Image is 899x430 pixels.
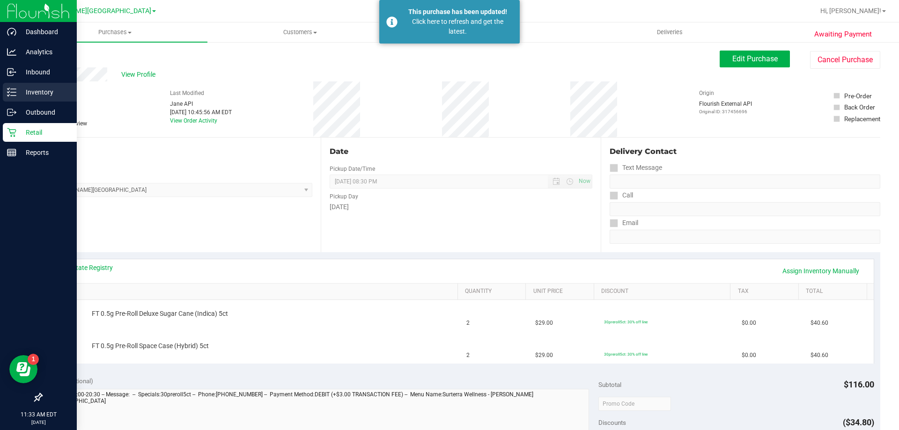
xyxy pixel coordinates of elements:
span: Purchases [22,28,207,36]
input: Promo Code [598,397,671,411]
p: Retail [16,127,73,138]
span: ($34.80) [843,417,874,427]
a: Customers [207,22,392,42]
span: [PERSON_NAME][GEOGRAPHIC_DATA] [36,7,151,15]
a: Purchases [22,22,207,42]
label: Last Modified [170,89,204,97]
p: Inventory [16,87,73,98]
inline-svg: Inbound [7,67,16,77]
button: Cancel Purchase [810,51,880,69]
p: Dashboard [16,26,73,37]
span: $29.00 [535,319,553,328]
span: Customers [208,28,392,36]
a: View Order Activity [170,117,217,124]
input: Format: (999) 999-9999 [610,175,880,189]
div: [DATE] [330,202,592,212]
a: Unit Price [533,288,590,295]
inline-svg: Outbound [7,108,16,117]
iframe: Resource center unread badge [28,354,39,365]
label: Call [610,189,633,202]
span: Hi, [PERSON_NAME]! [820,7,881,15]
a: Quantity [465,288,522,295]
div: Pre-Order [844,91,872,101]
span: Subtotal [598,381,621,388]
inline-svg: Analytics [7,47,16,57]
div: Replacement [844,114,880,124]
p: Reports [16,147,73,158]
span: $40.60 [811,351,828,360]
span: Deliveries [644,28,695,36]
p: Analytics [16,46,73,58]
label: Pickup Date/Time [330,165,375,173]
div: Jane API [170,100,232,108]
a: SKU [55,288,454,295]
span: 2 [466,351,470,360]
div: Click here to refresh and get the latest. [403,17,513,36]
a: Assign Inventory Manually [776,263,865,279]
p: Original ID: 317456696 [699,108,752,115]
inline-svg: Reports [7,148,16,157]
span: FT 0.5g Pre-Roll Space Case (Hybrid) 5ct [92,342,209,350]
a: Tax [738,288,795,295]
span: 30preroll5ct: 30% off line [604,320,648,324]
inline-svg: Retail [7,128,16,137]
div: Flourish External API [699,100,752,115]
span: $29.00 [535,351,553,360]
div: [DATE] 10:45:56 AM EDT [170,108,232,117]
a: Discount [601,288,727,295]
p: 11:33 AM EDT [4,410,73,419]
p: [DATE] [4,419,73,426]
label: Pickup Day [330,192,358,201]
span: Awaiting Payment [814,29,872,40]
span: $40.60 [811,319,828,328]
label: Email [610,216,638,230]
a: Total [806,288,863,295]
label: Text Message [610,161,662,175]
span: $0.00 [742,319,756,328]
div: Location [41,146,312,157]
input: Format: (999) 999-9999 [610,202,880,216]
div: Back Order [844,102,875,112]
div: Delivery Contact [610,146,880,157]
label: Origin [699,89,714,97]
p: Inbound [16,66,73,78]
inline-svg: Dashboard [7,27,16,36]
span: $116.00 [844,379,874,389]
span: 30preroll5ct: 30% off line [604,352,648,357]
span: Edit Purchase [732,54,778,63]
span: FT 0.5g Pre-Roll Deluxe Sugar Cane (Indica) 5ct [92,309,228,318]
inline-svg: Inventory [7,87,16,97]
div: This purchase has been updated! [403,7,513,17]
button: Edit Purchase [720,51,790,67]
iframe: Resource center [9,355,37,383]
span: View Profile [121,70,159,80]
a: Deliveries [577,22,762,42]
div: Date [330,146,592,157]
span: 2 [466,319,470,328]
p: Outbound [16,107,73,118]
a: View State Registry [57,263,113,272]
span: $0.00 [742,351,756,360]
